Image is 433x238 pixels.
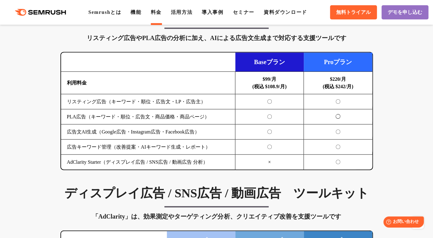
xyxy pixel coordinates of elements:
td: 広告キーワード管理（改善提案・AIキーワード生成・レポート） [61,140,235,155]
td: ◯ [304,109,372,125]
a: 機能 [130,10,141,15]
td: 〇 [304,125,372,140]
b: $220/月 (税込 $242/月) [323,76,353,89]
b: 利用料金 [67,80,87,85]
a: 料金 [151,10,161,15]
b: $99/月 (税込 $108.9/月) [252,76,287,89]
td: 〇 [235,140,304,155]
td: 〇 [235,125,304,140]
td: 〇 [235,94,304,109]
a: デモを申し込む [381,5,428,19]
a: Semrushとは [88,10,121,15]
h3: ディスプレイ広告 / SNS広告 / 動画広告 ツールキット [60,186,373,201]
a: 資料ダウンロード [264,10,307,15]
td: 〇 [304,94,372,109]
a: 導入事例 [202,10,223,15]
td: × [235,155,304,170]
td: リスティング広告（キーワード・順位・広告文・LP・広告主） [61,94,235,109]
td: 広告文AI生成（Google広告・Instagram広告・Facebook広告） [61,125,235,140]
a: 無料トライアル [330,5,377,19]
span: 無料トライアル [336,9,371,16]
span: デモを申し込む [388,9,422,16]
td: AdClarity Starter（ディスプレイ広告 / SNS広告 / 動画広告 分析） [61,155,235,170]
td: 〇 [304,140,372,155]
div: 「AdClarity」は、効果測定やターゲティング分析、クリエイティブ改善を支援ツールです [60,211,373,221]
td: Baseプラン [235,53,304,72]
td: PLA広告（キーワード・順位・広告文・商品価格・商品ページ） [61,109,235,125]
a: セミナー [233,10,254,15]
td: 〇 [304,155,372,170]
a: 活用方法 [171,10,192,15]
iframe: Help widget launcher [378,214,426,231]
td: 〇 [235,109,304,125]
div: リスティング広告やPLA広告の分析に加え、AIによる広告文生成まで対応する支援ツールです [60,33,373,43]
td: Proプラン [304,53,372,72]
